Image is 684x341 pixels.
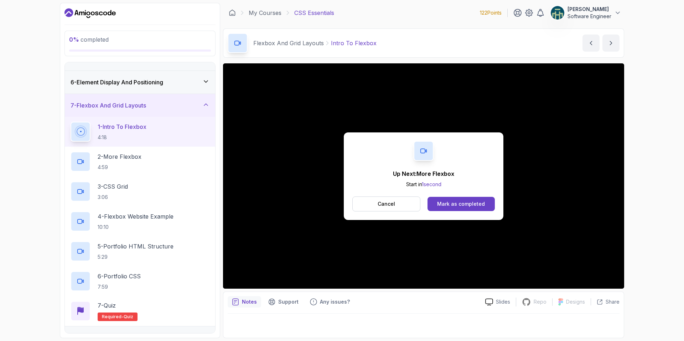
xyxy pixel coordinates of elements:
button: 7-QuizRequired-quiz [71,301,209,321]
button: 3-CSS Grid3:06 [71,182,209,201]
button: Share [591,298,620,305]
a: Dashboard [64,7,116,19]
button: previous content [582,35,600,52]
p: 7:59 [98,283,141,290]
span: quiz [124,314,133,320]
p: 4:18 [98,134,146,141]
p: 6 - Portfolio CSS [98,272,141,280]
p: Designs [566,298,585,305]
p: Flexbox And Grid Layouts [253,39,324,47]
button: Feedback button [306,296,354,308]
a: My Courses [249,9,281,17]
img: user profile image [551,6,564,20]
button: notes button [228,296,261,308]
p: 3 - CSS Grid [98,182,128,191]
button: 6-Element Display And Positioning [65,71,215,94]
p: Slides [496,298,510,305]
a: Dashboard [229,9,236,16]
p: 4:59 [98,164,141,171]
span: 1 second [422,181,441,187]
button: Mark as completed [427,197,495,211]
p: Notes [242,298,257,305]
p: CSS Essentials [294,9,334,17]
button: next content [602,35,620,52]
p: 3:06 [98,194,128,201]
p: 4 - Flexbox Website Example [98,212,173,221]
p: Up Next: More Flexbox [393,169,454,178]
span: Required- [102,314,124,320]
p: 7 - Quiz [98,301,116,310]
button: 6-Portfolio CSS7:59 [71,271,209,291]
span: completed [69,36,109,43]
button: 1-Intro To Flexbox4:18 [71,122,209,142]
p: 1 - Intro To Flexbox [98,122,146,131]
div: Mark as completed [437,200,485,208]
p: 5:29 [98,253,173,261]
p: Cancel [378,200,395,208]
p: [PERSON_NAME] [568,6,611,13]
button: 5-Portfolio HTML Structure5:29 [71,241,209,261]
p: Repo [534,298,546,305]
button: Support button [264,296,303,308]
p: Share [606,298,620,305]
iframe: 1 - Intro to Flexbox [223,63,624,289]
p: Any issues? [320,298,350,305]
p: Software Engineer [568,13,611,20]
h3: 7 - Flexbox And Grid Layouts [71,101,146,110]
h3: 6 - Element Display And Positioning [71,78,163,86]
p: Support [278,298,299,305]
button: 7-Flexbox And Grid Layouts [65,94,215,117]
button: Cancel [352,196,420,211]
p: Start in [393,181,454,188]
span: 0 % [69,36,79,43]
p: 10:10 [98,224,173,231]
p: Intro To Flexbox [331,39,377,47]
button: 2-More Flexbox4:59 [71,152,209,172]
a: Slides [480,298,516,306]
p: 122 Points [480,9,502,16]
button: 4-Flexbox Website Example10:10 [71,211,209,231]
p: 5 - Portfolio HTML Structure [98,242,173,251]
button: user profile image[PERSON_NAME]Software Engineer [550,6,621,20]
p: 2 - More Flexbox [98,152,141,161]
